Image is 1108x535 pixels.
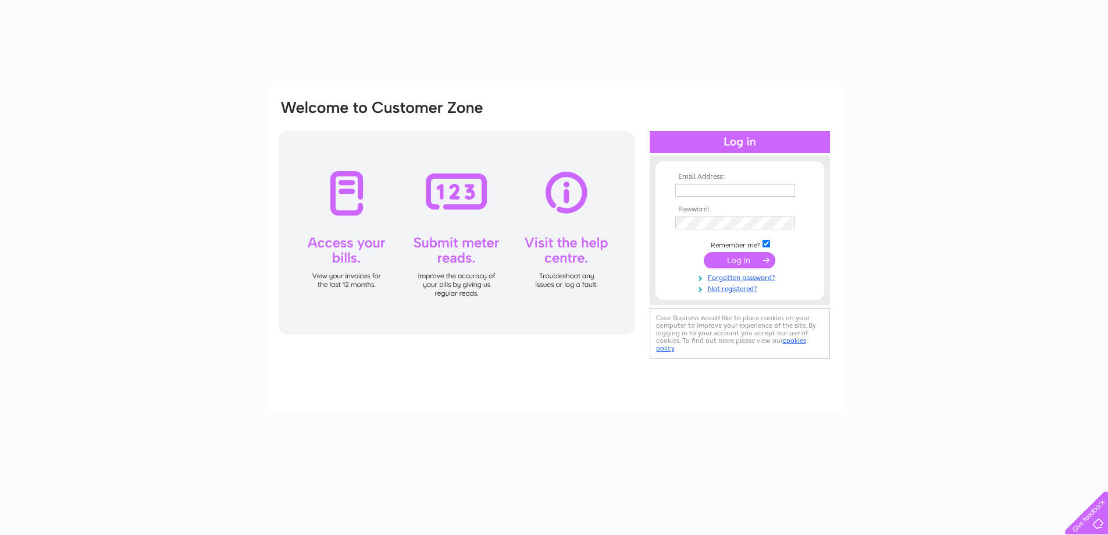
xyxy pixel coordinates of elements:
[704,252,775,268] input: Submit
[675,271,807,282] a: Forgotten password?
[672,238,807,250] td: Remember me?
[650,308,830,359] div: Clear Business would like to place cookies on your computer to improve your experience of the sit...
[656,336,806,352] a: cookies policy
[675,282,807,293] a: Not registered?
[672,206,807,214] th: Password:
[672,173,807,181] th: Email Address:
